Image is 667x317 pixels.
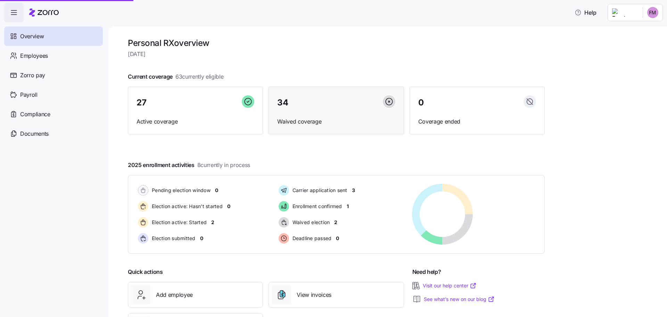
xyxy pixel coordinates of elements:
a: Zorro pay [4,65,103,85]
span: 27 [137,98,146,107]
a: Employees [4,46,103,65]
span: Enrollment confirmed [290,203,342,210]
span: Pending election window [150,187,211,194]
span: Compliance [20,110,50,119]
span: Documents [20,129,49,138]
span: Carrier application sent [290,187,347,194]
span: 3 [352,187,355,194]
span: Election active: Started [150,219,207,226]
span: Employees [20,51,48,60]
button: Help [569,6,602,19]
span: Waived election [290,219,330,226]
span: Add employee [156,291,193,299]
span: Deadline passed [290,235,332,242]
span: View invoices [297,291,331,299]
a: See what’s new on our blog [424,296,495,303]
span: 2 [334,219,337,226]
span: Election submitted [150,235,196,242]
img: b22705bf2de4c4cf620fa55e3bffbb3e [647,7,658,18]
span: 0 [418,98,424,107]
span: Zorro pay [20,71,45,80]
span: 0 [200,235,203,242]
img: Employer logo [612,8,637,17]
span: 0 [215,187,218,194]
a: Payroll [4,85,103,104]
span: Coverage ended [418,117,536,126]
h1: Personal RX overview [128,38,545,48]
span: 2 [211,219,214,226]
span: Need help? [412,268,441,276]
span: Waived coverage [277,117,395,126]
span: 2025 enrollment activities [128,161,250,169]
span: Help [575,8,596,17]
a: Documents [4,124,103,143]
span: Active coverage [137,117,254,126]
span: 0 [227,203,230,210]
span: Payroll [20,90,38,99]
span: Election active: Hasn't started [150,203,223,210]
span: 63 currently eligible [175,72,224,81]
span: Current coverage [128,72,224,81]
span: 34 [277,98,288,107]
a: Compliance [4,104,103,124]
span: Quick actions [128,268,163,276]
span: Overview [20,32,44,41]
a: Visit our help center [423,282,477,289]
span: 8 currently in process [197,161,250,169]
a: Overview [4,26,103,46]
span: 0 [336,235,339,242]
span: 1 [347,203,349,210]
span: [DATE] [128,50,545,58]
